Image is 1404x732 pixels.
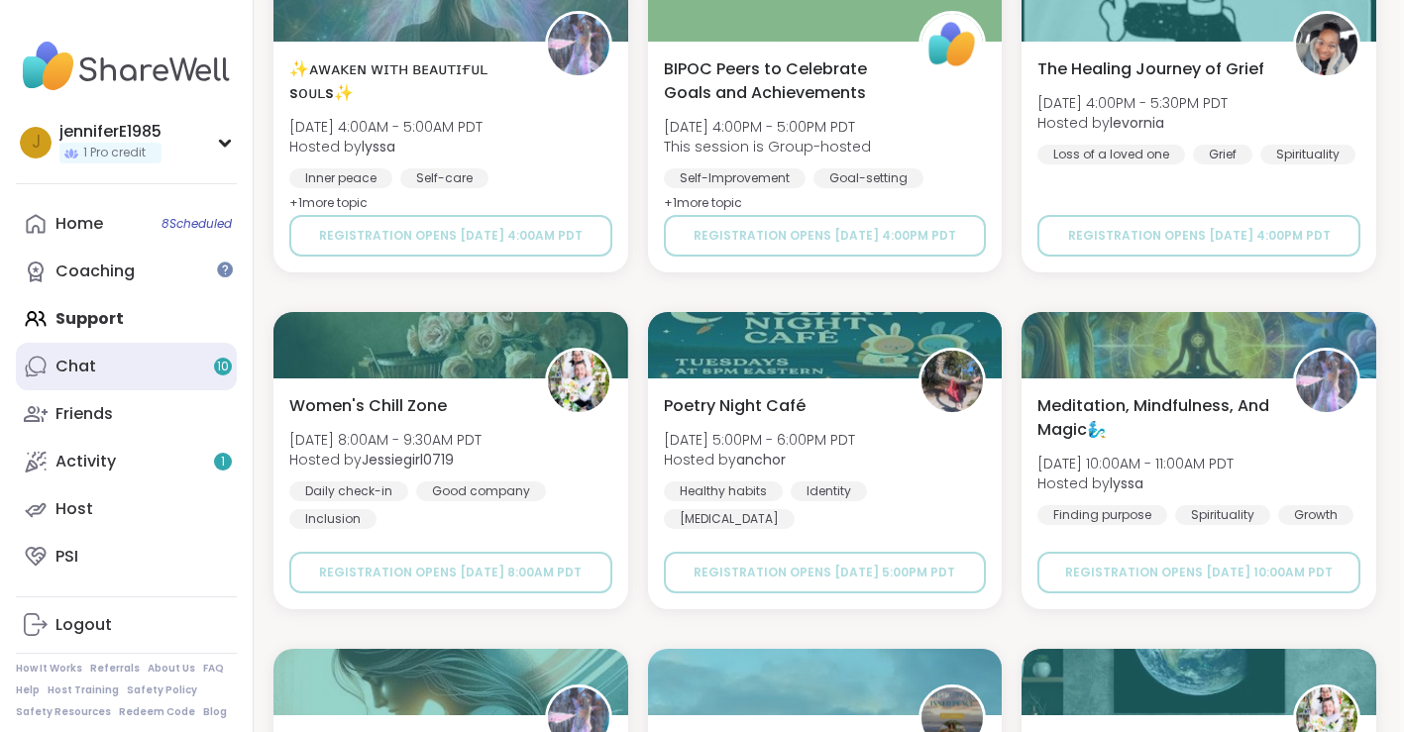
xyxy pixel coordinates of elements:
button: Registration opens [DATE] 4:00PM PDT [664,215,987,257]
span: 1 Pro credit [83,145,146,161]
span: Hosted by [664,450,855,470]
div: Chat [55,356,96,377]
div: Goal-setting [813,168,923,188]
a: Activity1 [16,438,237,485]
b: anchor [736,450,786,470]
div: Host [55,498,93,520]
img: lyssa [548,14,609,75]
span: Registration opens [DATE] 4:00PM PDT [694,227,956,244]
b: lyssa [1110,473,1143,493]
img: anchor [921,351,983,412]
span: The Healing Journey of Grief [1037,57,1264,81]
a: Home8Scheduled [16,200,237,248]
div: Self-Improvement [664,168,806,188]
a: PSI [16,533,237,580]
span: Hosted by [1037,473,1234,493]
b: levornia [1110,113,1164,133]
div: Home [55,213,103,235]
div: Finding purpose [1037,505,1167,525]
span: BIPOC Peers to Celebrate Goals and Achievements [664,57,898,105]
a: Help [16,683,40,697]
button: Registration opens [DATE] 5:00PM PDT [664,552,987,593]
div: Spirituality [1175,505,1270,525]
a: Host Training [48,683,119,697]
div: Healthy habits [664,481,783,501]
div: Identity [791,481,867,501]
iframe: Spotlight [217,261,233,277]
span: Meditation, Mindfulness, And Magic🧞‍♂️ [1037,394,1271,442]
img: ShareWell [921,14,983,75]
a: Redeem Code [119,705,195,719]
div: Logout [55,614,112,636]
b: lyssa [362,137,395,157]
a: About Us [148,662,195,676]
span: [DATE] 4:00PM - 5:00PM PDT [664,117,871,137]
a: Logout [16,601,237,649]
div: Daily check-in [289,481,408,501]
span: [DATE] 10:00AM - 11:00AM PDT [1037,454,1234,473]
button: Registration opens [DATE] 4:00AM PDT [289,215,612,257]
span: 8 Scheduled [162,216,232,232]
span: Registration opens [DATE] 8:00AM PDT [319,564,582,580]
a: Coaching [16,248,237,295]
button: Registration opens [DATE] 4:00PM PDT [1037,215,1360,257]
div: Activity [55,451,116,472]
b: Jessiegirl0719 [362,450,454,470]
span: j [32,130,41,156]
a: FAQ [203,662,224,676]
span: [DATE] 4:00PM - 5:30PM PDT [1037,93,1228,113]
span: Registration opens [DATE] 4:00AM PDT [319,227,583,244]
span: [DATE] 4:00AM - 5:00AM PDT [289,117,483,137]
span: ✨ᴀᴡᴀᴋᴇɴ ᴡɪᴛʜ ʙᴇᴀᴜᴛɪғᴜʟ sᴏᴜʟs✨ [289,57,523,105]
a: Safety Resources [16,705,111,719]
span: 10 [217,359,229,375]
span: Poetry Night Café [664,394,806,418]
div: Loss of a loved one [1037,145,1185,164]
span: Hosted by [1037,113,1228,133]
span: 1 [221,454,225,471]
div: Spirituality [1260,145,1355,164]
a: Safety Policy [127,683,197,697]
a: Host [16,485,237,533]
a: Chat10 [16,343,237,390]
span: Women's Chill Zone [289,394,447,418]
button: Registration opens [DATE] 10:00AM PDT [1037,552,1360,593]
span: Registration opens [DATE] 5:00PM PDT [694,564,955,580]
span: Registration opens [DATE] 4:00PM PDT [1068,227,1331,244]
img: levornia [1296,14,1357,75]
div: Grief [1193,145,1252,164]
div: Coaching [55,261,135,282]
span: This session is Group-hosted [664,137,871,157]
div: Inner peace [289,168,392,188]
span: [DATE] 8:00AM - 9:30AM PDT [289,430,482,450]
span: Hosted by [289,137,483,157]
div: PSI [55,546,78,568]
a: Referrals [90,662,140,676]
a: Blog [203,705,227,719]
a: Friends [16,390,237,438]
img: Jessiegirl0719 [548,351,609,412]
span: Hosted by [289,450,482,470]
div: Inclusion [289,509,377,529]
span: [DATE] 5:00PM - 6:00PM PDT [664,430,855,450]
span: Registration opens [DATE] 10:00AM PDT [1065,564,1333,580]
img: ShareWell Nav Logo [16,32,237,101]
div: [MEDICAL_DATA] [664,509,795,529]
a: How It Works [16,662,82,676]
img: lyssa [1296,351,1357,412]
div: jenniferE1985 [59,121,162,143]
div: Friends [55,403,113,425]
div: Good company [416,481,546,501]
div: Growth [1278,505,1353,525]
button: Registration opens [DATE] 8:00AM PDT [289,552,612,593]
div: Self-care [400,168,488,188]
